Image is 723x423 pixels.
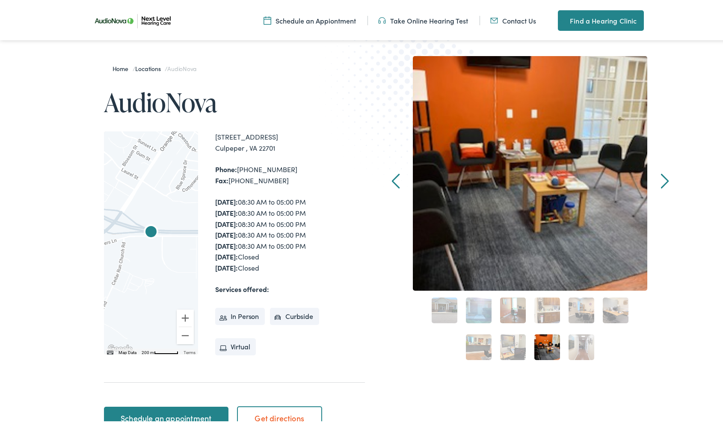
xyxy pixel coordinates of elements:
[119,348,136,354] button: Map Data
[264,14,356,24] a: Schedule an Appiontment
[215,228,238,238] strong: [DATE]:
[490,14,536,24] a: Contact Us
[215,195,238,205] strong: [DATE]:
[215,174,228,183] strong: Fax:
[167,63,196,71] span: AudioNova
[215,306,265,323] li: In Person
[177,308,194,325] button: Zoom in
[113,63,133,71] a: Home
[215,195,365,271] div: 08:30 AM to 05:00 PM 08:30 AM to 05:00 PM 08:30 AM to 05:00 PM 08:30 AM to 05:00 PM 08:30 AM to 0...
[500,333,526,358] a: 8
[106,342,134,353] img: Google
[215,283,269,292] strong: Services offered:
[139,347,181,353] button: Map Scale: 200 m per 53 pixels
[270,306,319,323] li: Curbside
[534,296,560,322] a: 4
[184,349,196,353] a: Terms
[137,217,165,245] div: AudioNova
[558,14,566,24] img: A map pin icon in teal indicates location-related features or services.
[661,172,669,187] a: Next
[500,296,526,322] a: 3
[466,333,492,358] a: 7
[107,348,113,354] button: Keyboard shortcuts
[215,162,365,184] div: [PHONE_NUMBER] [PHONE_NUMBER]
[490,14,498,24] img: An icon representing mail communication is presented in a unique teal color.
[466,296,492,322] a: 2
[113,63,197,71] span: / /
[391,172,400,187] a: Prev
[104,86,365,115] h1: AudioNova
[603,296,628,322] a: 6
[534,333,560,358] a: 9
[215,217,238,227] strong: [DATE]:
[215,250,238,259] strong: [DATE]:
[264,14,271,24] img: Calendar icon representing the ability to schedule a hearing test or hearing aid appointment at N...
[177,325,194,343] button: Zoom out
[215,239,238,249] strong: [DATE]:
[215,130,365,152] div: [STREET_ADDRESS] Culpeper , VA 22701
[558,9,643,29] a: Find a Hearing Clinic
[378,14,386,24] img: An icon symbolizing headphones, colored in teal, suggests audio-related services or features.
[215,163,237,172] strong: Phone:
[378,14,468,24] a: Take Online Hearing Test
[215,337,256,354] li: Virtual
[569,333,594,358] a: 10
[569,296,594,322] a: 5
[432,296,457,322] a: 1
[142,349,154,353] span: 200 m
[106,342,134,353] a: Open this area in Google Maps (opens a new window)
[135,63,165,71] a: Locations
[215,206,238,216] strong: [DATE]:
[215,261,238,271] strong: [DATE]:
